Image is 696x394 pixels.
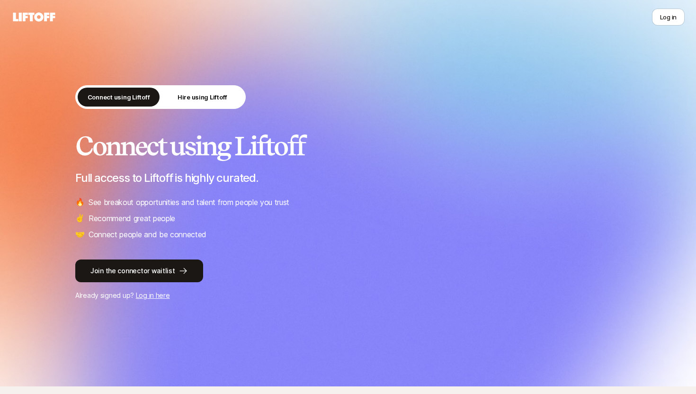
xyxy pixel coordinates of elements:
[75,228,85,241] span: 🤝
[89,212,175,224] p: Recommend great people
[75,212,85,224] span: ✌️
[136,291,170,299] a: Log in here
[75,290,621,301] p: Already signed up?
[652,9,685,26] button: Log in
[178,92,227,102] p: Hire using Liftoff
[75,260,621,282] a: Join the connector waitlist
[75,171,621,185] p: Full access to Liftoff is highly curated.
[75,260,203,282] button: Join the connector waitlist
[88,92,150,102] p: Connect using Liftoff
[75,196,85,208] span: 🔥
[89,228,206,241] p: Connect people and be connected
[75,132,621,160] h2: Connect using Liftoff
[89,196,289,208] p: See breakout opportunities and talent from people you trust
